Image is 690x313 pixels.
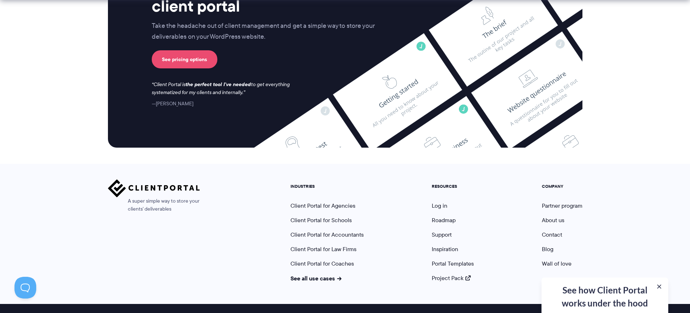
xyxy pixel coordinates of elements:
a: Support [432,230,452,239]
a: See all use cases [290,274,342,283]
h5: RESOURCES [432,184,474,189]
a: Log in [432,202,447,210]
a: Blog [542,245,553,253]
p: Client Portal is to get everything systematized for my clients and internally. [152,81,300,97]
a: Contact [542,230,562,239]
a: Client Portal for Accountants [290,230,364,239]
a: Project Pack [432,274,471,282]
a: Wall of love [542,259,572,268]
iframe: Toggle Customer Support [14,277,36,299]
h5: COMPANY [542,184,582,189]
a: Client Portal for Agencies [290,202,355,210]
strong: the perfect tool I've needed [185,80,251,88]
cite: [PERSON_NAME] [152,100,193,107]
h5: INDUSTRIES [290,184,364,189]
span: A super simple way to store your clients' deliverables [108,197,200,213]
p: Take the headache out of client management and get a simple way to store your deliverables on you... [152,21,390,42]
a: See pricing options [152,50,217,68]
a: Portal Templates [432,259,474,268]
a: Inspiration [432,245,458,253]
a: Client Portal for Law Firms [290,245,356,253]
a: About us [542,216,564,224]
a: Client Portal for Coaches [290,259,354,268]
a: Roadmap [432,216,456,224]
a: Partner program [542,202,582,210]
a: Client Portal for Schools [290,216,352,224]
